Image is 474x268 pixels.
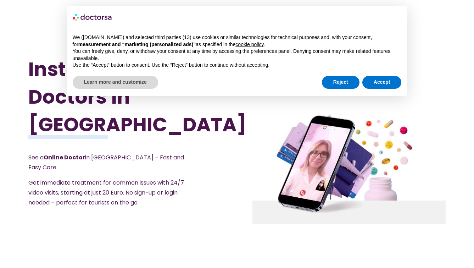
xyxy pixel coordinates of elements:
span: Get immediate treatment for common issues with 24/7 video visits, starting at just 20 Euro. No si... [28,179,184,207]
button: Accept [362,76,402,89]
h1: Instant Online Doctors in [GEOGRAPHIC_DATA] [28,55,206,138]
p: We ([DOMAIN_NAME]) and selected third parties (13) use cookies or similar technologies for techni... [73,34,402,48]
span: See a in [GEOGRAPHIC_DATA] – Fast and Easy Care. [28,153,184,171]
a: cookie policy [235,42,263,47]
strong: Online Doctor [44,153,85,162]
strong: measurement and “marketing (personalized ads)” [78,42,196,47]
button: Learn more and customize [73,76,158,89]
p: You can freely give, deny, or withdraw your consent at any time by accessing the preferences pane... [73,48,402,62]
p: Use the “Accept” button to consent. Use the “Reject” button to continue without accepting. [73,62,402,69]
button: Reject [322,76,359,89]
img: logo [73,11,112,23]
